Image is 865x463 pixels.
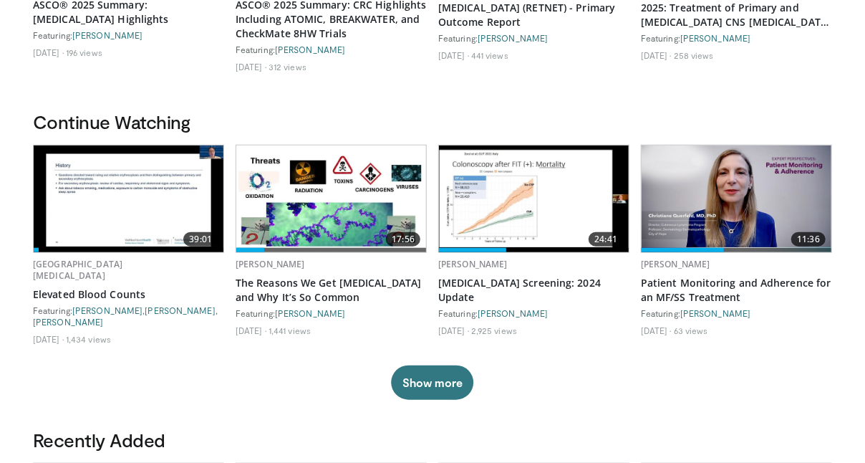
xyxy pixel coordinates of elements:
li: [DATE] [33,333,64,345]
div: Featuring: [438,307,629,319]
li: 441 views [471,49,508,61]
li: [DATE] [236,61,266,72]
li: [DATE] [641,49,672,61]
li: 63 views [674,325,708,336]
div: Featuring: , , [33,305,224,328]
a: [PERSON_NAME] [145,305,215,315]
a: Patient Monitoring and Adherence for an MF/SS Treatment [641,276,832,305]
a: [PERSON_NAME] [438,258,508,270]
a: 17:56 [236,145,426,252]
a: [GEOGRAPHIC_DATA][MEDICAL_DATA] [33,258,122,282]
li: 2,925 views [471,325,517,336]
li: 196 views [66,47,102,58]
li: 1,434 views [66,333,111,345]
div: Featuring: [33,29,224,41]
span: 11:36 [791,232,826,247]
a: [PERSON_NAME] [680,33,750,43]
li: [DATE] [438,325,469,336]
a: [PERSON_NAME] [478,308,548,318]
a: [PERSON_NAME] [72,30,142,40]
div: Featuring: [438,32,629,44]
li: 258 views [674,49,714,61]
span: 17:56 [386,232,420,247]
span: 39:01 [183,232,218,247]
div: Featuring: [236,307,427,319]
a: [MEDICAL_DATA] Screening: 2024 Update [438,276,629,305]
li: 312 views [269,61,306,72]
img: ac114b1b-ca58-43de-a309-898d644626b7.620x360_q85_upscale.jpg [439,145,629,252]
a: Elevated Blood Counts [33,287,224,302]
a: [PERSON_NAME] [72,305,142,315]
img: f67e5b00-3184-4b10-acf8-15befc0b73a5.png.620x360_q85_upscale.jpg [642,145,831,252]
li: [DATE] [33,47,64,58]
li: [DATE] [641,325,672,336]
a: [PERSON_NAME] [478,33,548,43]
img: f24799ab-7576-46d6-a32c-29946d1a52a4.620x360_q85_upscale.jpg [34,145,223,252]
a: [PERSON_NAME] [275,44,345,54]
li: [DATE] [438,49,469,61]
h3: Continue Watching [33,110,832,133]
a: [PERSON_NAME] [236,258,305,270]
a: 39:01 [34,145,223,252]
a: 11:36 [642,145,831,252]
a: [PERSON_NAME] [275,308,345,318]
h3: Recently Added [33,429,832,452]
a: [PERSON_NAME] [33,317,103,327]
div: Featuring: [236,44,427,55]
a: The Reasons We Get [MEDICAL_DATA] and Why It’s So Common [236,276,427,305]
img: b99ab989-c75e-4cc2-bd3a-155bef317d54.620x360_q85_upscale.jpg [236,145,426,252]
div: Featuring: [641,307,832,319]
li: [DATE] [236,325,266,336]
div: Featuring: [641,32,832,44]
a: 24:41 [439,145,629,252]
li: 1,441 views [269,325,311,336]
a: [PERSON_NAME] [641,258,710,270]
span: 24:41 [589,232,623,247]
button: Show more [391,366,473,400]
a: [PERSON_NAME] [680,308,750,318]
